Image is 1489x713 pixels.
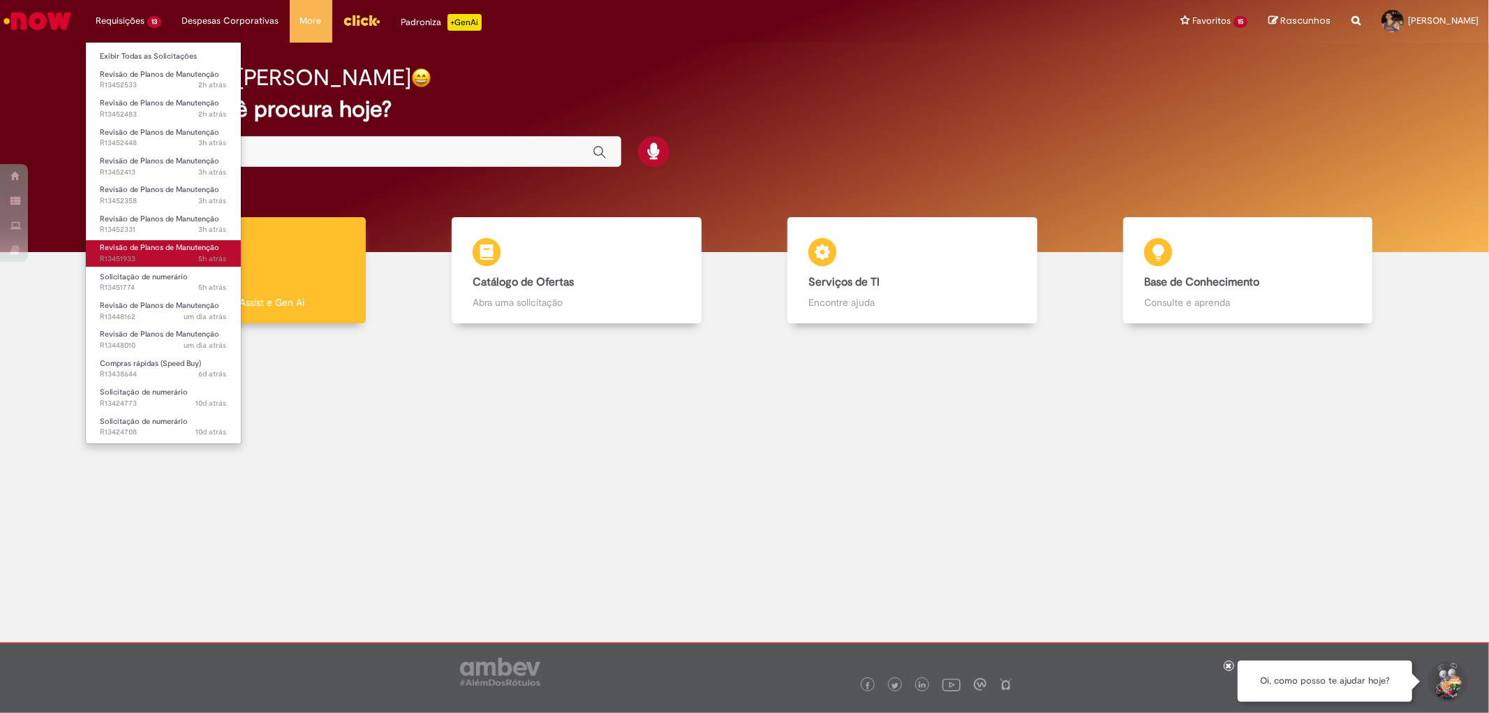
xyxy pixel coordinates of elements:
span: R13438644 [100,369,227,380]
span: Compras rápidas (Speed Buy) [100,358,201,369]
p: Encontre ajuda [808,295,1016,309]
a: Aberto R13452413 : Revisão de Planos de Manutenção [86,154,241,179]
a: Base de Conhecimento Consulte e aprenda [1080,217,1416,324]
a: Aberto R13452331 : Revisão de Planos de Manutenção [86,212,241,237]
span: R13448162 [100,311,227,323]
a: Aberto R13452483 : Revisão de Planos de Manutenção [86,96,241,122]
a: Aberto R13438644 : Compras rápidas (Speed Buy) [86,356,241,382]
span: Revisão de Planos de Manutenção [100,184,219,195]
a: Aberto R13452358 : Revisão de Planos de Manutenção [86,182,241,208]
p: Consulte e aprenda [1144,295,1351,309]
img: logo_footer_youtube.png [942,675,961,693]
h2: O que você procura hoje? [128,97,1360,122]
a: Aberto R13448010 : Revisão de Planos de Manutenção [86,327,241,353]
span: R13452448 [100,138,227,149]
h2: Boa tarde, [PERSON_NAME] [128,66,411,90]
span: Revisão de Planos de Manutenção [100,214,219,224]
span: um dia atrás [184,340,227,351]
span: Revisão de Planos de Manutenção [100,69,219,80]
a: Exibir Todas as Solicitações [86,49,241,64]
img: logo_footer_naosei.png [1000,678,1012,691]
time: 27/08/2025 13:23:51 [199,167,227,177]
span: 13 [147,16,161,28]
img: click_logo_yellow_360x200.png [343,10,380,31]
img: logo_footer_linkedin.png [919,682,926,690]
span: Solicitação de numerário [100,416,188,427]
span: Solicitação de numerário [100,387,188,397]
div: Padroniza [401,14,482,31]
time: 18/08/2025 12:51:50 [196,427,227,437]
b: Base de Conhecimento [1144,275,1259,289]
span: Despesas Corporativas [182,14,279,28]
span: 5h atrás [199,282,227,293]
span: R13448010 [100,340,227,351]
span: 10d atrás [196,398,227,409]
a: Aberto R13452533 : Revisão de Planos de Manutenção [86,67,241,93]
span: 3h atrás [199,224,227,235]
span: R13452331 [100,224,227,235]
img: logo_footer_workplace.png [974,678,986,691]
time: 27/08/2025 11:34:21 [199,253,227,264]
img: logo_footer_facebook.png [864,682,871,689]
ul: Requisições [85,42,242,444]
b: Serviços de TI [808,275,880,289]
span: Solicitação de numerário [100,272,188,282]
span: Revisão de Planos de Manutenção [100,127,219,138]
span: Favoritos [1192,14,1231,28]
span: R13452533 [100,80,227,91]
span: Revisão de Planos de Manutenção [100,98,219,108]
time: 26/08/2025 11:56:40 [184,340,227,351]
span: Revisão de Planos de Manutenção [100,300,219,311]
a: Rascunhos [1268,15,1331,28]
time: 27/08/2025 11:11:18 [199,282,227,293]
a: Serviços de TI Encontre ajuda [745,217,1081,324]
time: 18/08/2025 13:15:11 [196,398,227,409]
span: 3h atrás [199,138,227,148]
a: Aberto R13448162 : Revisão de Planos de Manutenção [86,298,241,324]
span: R13452358 [100,196,227,207]
a: Aberto R13451774 : Solicitação de numerário [86,270,241,295]
img: logo_footer_twitter.png [891,682,898,689]
span: Rascunhos [1280,14,1331,27]
span: R13452413 [100,167,227,178]
span: 3h atrás [199,196,227,206]
span: um dia atrás [184,311,227,322]
img: logo_footer_ambev_rotulo_gray.png [460,658,540,686]
span: Requisições [96,14,145,28]
a: Tirar dúvidas Tirar dúvidas com Lupi Assist e Gen Ai [73,217,409,324]
time: 27/08/2025 13:12:24 [199,196,227,206]
span: 15 [1234,16,1247,28]
span: 2h atrás [199,109,227,119]
span: R13424773 [100,398,227,409]
button: Iniciar Conversa de Suporte [1426,661,1468,703]
p: +GenAi [447,14,482,31]
span: Revisão de Planos de Manutenção [100,156,219,166]
time: 22/08/2025 09:20:04 [199,369,227,379]
span: 6d atrás [199,369,227,379]
a: Aberto R13452448 : Revisão de Planos de Manutenção [86,125,241,151]
span: Revisão de Planos de Manutenção [100,242,219,253]
span: R13452483 [100,109,227,120]
time: 26/08/2025 12:33:02 [184,311,227,322]
time: 27/08/2025 13:39:09 [199,109,227,119]
div: Oi, como posso te ajudar hoje? [1238,661,1412,702]
span: [PERSON_NAME] [1408,15,1479,27]
img: ServiceNow [1,7,73,35]
span: 3h atrás [199,167,227,177]
span: 5h atrás [199,253,227,264]
span: More [300,14,322,28]
a: Aberto R13451933 : Revisão de Planos de Manutenção [86,240,241,266]
a: Aberto R13424708 : Solicitação de numerário [86,414,241,440]
span: 2h atrás [199,80,227,90]
b: Catálogo de Ofertas [473,275,574,289]
time: 27/08/2025 13:47:47 [199,80,227,90]
a: Aberto R13424773 : Solicitação de numerário [86,385,241,411]
img: happy-face.png [411,68,431,88]
span: R13451933 [100,253,227,265]
span: R13424708 [100,427,227,438]
span: R13451774 [100,282,227,293]
p: Abra uma solicitação [473,295,680,309]
span: Revisão de Planos de Manutenção [100,329,219,339]
a: Catálogo de Ofertas Abra uma solicitação [409,217,745,324]
time: 27/08/2025 13:32:44 [199,138,227,148]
